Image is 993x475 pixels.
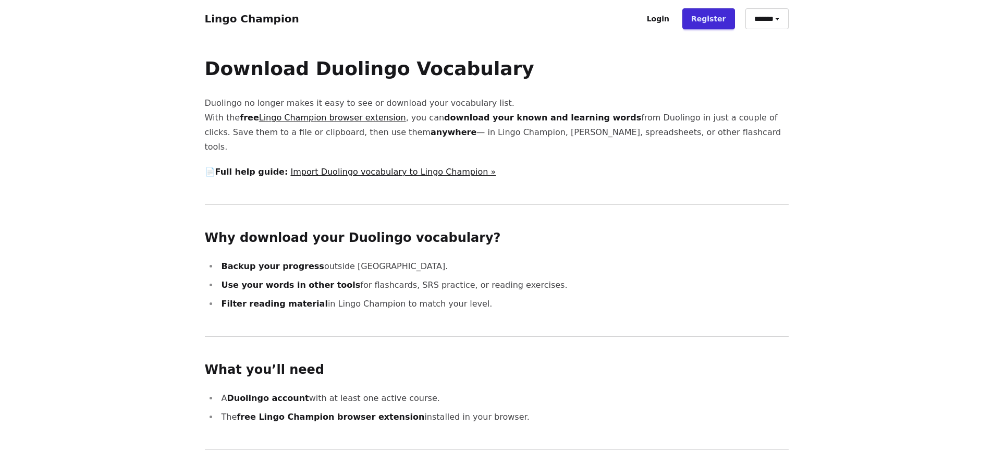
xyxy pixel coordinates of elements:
li: in Lingo Champion to match your level. [218,297,789,311]
li: for flashcards, SRS practice, or reading exercises. [218,278,789,293]
strong: anywhere [431,127,476,137]
strong: free Lingo Champion browser extension [237,412,424,422]
strong: download your known and learning words [444,113,641,123]
a: Lingo Champion [205,13,299,25]
a: Lingo Champion browser extension [259,113,406,123]
li: outside [GEOGRAPHIC_DATA]. [218,259,789,274]
p: 📄 [205,165,789,179]
h2: Why download your Duolingo vocabulary? [205,230,789,247]
p: Duolingo no longer makes it easy to see or download your vocabulary list. With the , you can from... [205,96,789,154]
li: A with at least one active course. [218,391,789,406]
strong: Use your words in other tools [222,280,361,290]
a: Import Duolingo vocabulary to Lingo Champion » [290,167,496,177]
strong: Duolingo account [227,393,309,403]
a: Login [638,8,678,29]
li: The installed in your browser. [218,410,789,424]
h1: Download Duolingo Vocabulary [205,58,789,79]
strong: Backup your progress [222,261,324,271]
strong: Full help guide: [215,167,288,177]
strong: Filter reading material [222,299,328,309]
a: Register [682,8,735,29]
h2: What you’ll need [205,362,789,379]
strong: free [240,113,406,123]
